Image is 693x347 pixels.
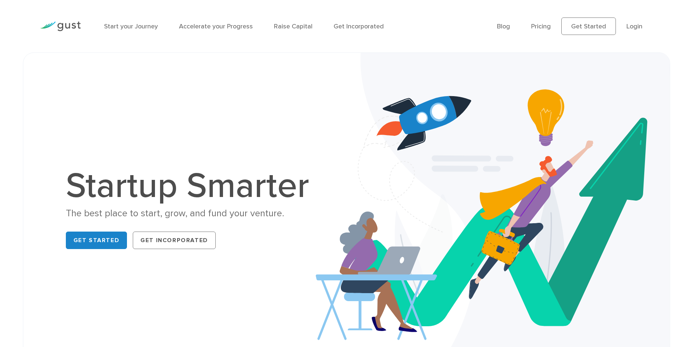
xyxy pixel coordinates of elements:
a: Get Started [561,17,616,35]
a: Get Incorporated [334,23,384,30]
img: Gust Logo [40,21,81,31]
a: Accelerate your Progress [179,23,253,30]
a: Get Incorporated [133,232,216,249]
a: Raise Capital [274,23,312,30]
a: Start your Journey [104,23,158,30]
a: Get Started [66,232,127,249]
a: Login [626,23,642,30]
div: The best place to start, grow, and fund your venture. [66,207,317,220]
a: Pricing [531,23,551,30]
h1: Startup Smarter [66,169,317,204]
a: Blog [497,23,510,30]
